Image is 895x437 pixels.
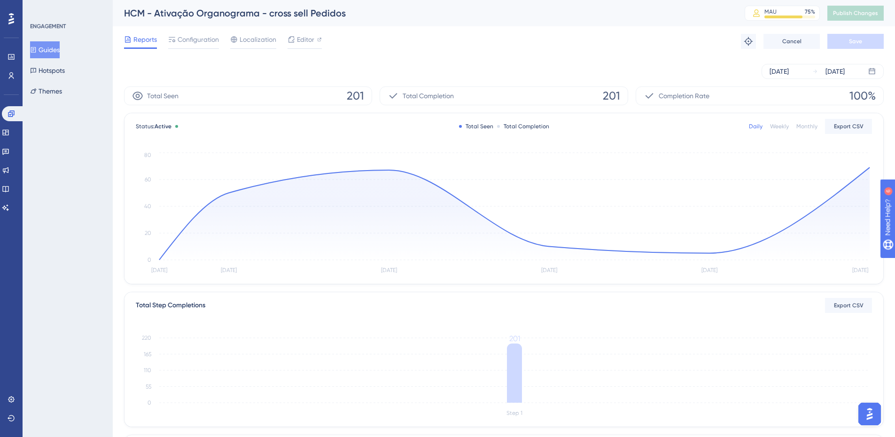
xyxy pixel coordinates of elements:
span: 201 [603,88,620,103]
tspan: 40 [144,203,151,210]
button: Guides [30,41,60,58]
span: Status: [136,123,171,130]
div: HCM - Ativação Organograma - cross sell Pedidos [124,7,721,20]
div: 6 [65,5,68,12]
tspan: [DATE] [701,267,717,273]
div: 75 % [805,8,815,16]
div: Total Seen [459,123,493,130]
div: Daily [749,123,763,130]
span: Cancel [782,38,802,45]
div: [DATE] [825,66,845,77]
span: Export CSV [834,123,864,130]
button: Export CSV [825,298,872,313]
tspan: 220 [142,335,151,341]
tspan: [DATE] [852,267,868,273]
button: Cancel [763,34,820,49]
div: Monthly [796,123,817,130]
tspan: [DATE] [221,267,237,273]
tspan: 0 [148,399,151,406]
span: Save [849,38,862,45]
tspan: [DATE] [151,267,167,273]
tspan: 80 [144,152,151,158]
span: Editor [297,34,314,45]
tspan: [DATE] [541,267,557,273]
tspan: 60 [145,176,151,183]
tspan: 20 [145,230,151,236]
span: 201 [347,88,364,103]
span: Total Seen [147,90,179,101]
div: Total Step Completions [136,300,205,311]
tspan: 55 [146,383,151,390]
div: [DATE] [770,66,789,77]
tspan: 165 [144,351,151,358]
tspan: 0 [148,257,151,263]
span: Total Completion [403,90,454,101]
div: ENGAGEMENT [30,23,66,30]
tspan: [DATE] [381,267,397,273]
span: Configuration [178,34,219,45]
div: Weekly [770,123,789,130]
button: Hotspots [30,62,65,79]
iframe: UserGuiding AI Assistant Launcher [856,400,884,428]
button: Save [827,34,884,49]
div: MAU [764,8,777,16]
span: Localization [240,34,276,45]
span: Need Help? [22,2,59,14]
button: Export CSV [825,119,872,134]
span: Export CSV [834,302,864,309]
tspan: 201 [509,334,520,343]
span: Reports [133,34,157,45]
tspan: 110 [144,367,151,374]
button: Publish Changes [827,6,884,21]
span: Active [155,123,171,130]
span: Completion Rate [659,90,709,101]
button: Themes [30,83,62,100]
span: Publish Changes [833,9,878,17]
div: Total Completion [497,123,549,130]
tspan: Step 1 [506,410,522,416]
span: 100% [849,88,876,103]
